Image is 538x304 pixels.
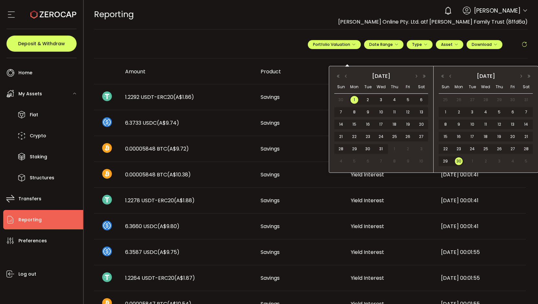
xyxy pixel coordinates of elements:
[468,108,476,116] span: 3
[468,133,476,141] span: 17
[509,133,517,141] span: 20
[157,119,179,127] span: (A$9.74)
[261,248,280,256] span: Savings
[350,121,358,128] span: 15
[337,121,345,128] span: 14
[417,108,425,116] span: 13
[377,108,385,116] span: 10
[102,246,112,256] img: usdc_portfolio.svg
[391,96,398,104] span: 4
[364,133,372,141] span: 23
[18,236,47,246] span: Preferences
[436,171,526,178] div: [DATE] 00:01:41
[120,68,255,75] div: Amount
[466,80,479,94] th: Tue
[377,121,385,128] span: 17
[369,42,398,47] span: Date Range
[351,223,384,230] span: Yield Interest
[261,145,280,152] span: Savings
[412,42,427,47] span: Type
[404,96,412,104] span: 5
[417,157,425,165] span: 10
[350,133,358,141] span: 22
[455,71,517,81] div: [DATE]
[468,121,476,128] span: 10
[455,108,463,116] span: 2
[351,248,384,256] span: Yield Interest
[417,133,425,141] span: 27
[468,145,476,153] span: 24
[350,96,358,104] span: 1
[388,80,401,94] th: Thu
[401,80,414,94] th: Fri
[125,93,194,101] span: 1.2292 USDT-ERC20
[350,145,358,153] span: 29
[125,223,179,230] span: 6.3660 USDC
[30,110,38,120] span: Fiat
[261,274,280,282] span: Savings
[495,133,503,141] span: 19
[125,248,179,256] span: 6.3587 USDC
[417,96,425,104] span: 6
[6,36,77,52] button: Deposit & Withdraw
[361,80,374,94] th: Tue
[482,121,490,128] span: 11
[350,157,358,165] span: 5
[337,145,345,153] span: 28
[350,71,412,81] div: [DATE]
[455,157,463,165] span: 30
[125,145,189,152] span: 0.00005848 BTC
[102,221,112,230] img: usdc_portfolio.svg
[94,9,134,20] span: Reporting
[482,157,490,165] span: 2
[337,108,345,116] span: 7
[377,96,385,104] span: 3
[522,157,530,165] span: 5
[391,157,398,165] span: 8
[482,145,490,153] span: 25
[495,108,503,116] span: 5
[522,96,530,104] span: 31
[492,80,506,94] th: Thu
[468,157,476,165] span: 1
[364,121,372,128] span: 16
[351,197,384,204] span: Yield Interest
[436,197,526,204] div: [DATE] 00:01:41
[495,145,503,153] span: 26
[442,121,449,128] span: 8
[167,145,189,152] span: (A$9.72)
[18,269,36,279] span: Log out
[261,171,280,178] span: Savings
[102,169,112,179] img: btc_portfolio.svg
[391,108,398,116] span: 11
[338,18,528,26] span: [PERSON_NAME] Online Pty. Ltd. atf [PERSON_NAME] Family Trust (8ffd6a)
[479,80,493,94] th: Wed
[455,133,463,141] span: 16
[436,274,526,282] div: [DATE] 00:01:55
[404,133,412,141] span: 26
[482,108,490,116] span: 4
[261,223,280,230] span: Savings
[18,68,32,78] span: Home
[519,80,533,94] th: Sat
[474,6,521,15] span: [PERSON_NAME]
[334,80,348,94] th: Sun
[255,68,346,75] div: Product
[377,133,385,141] span: 24
[495,157,503,165] span: 3
[509,145,517,153] span: 27
[391,121,398,128] span: 18
[404,108,412,116] span: 12
[261,119,280,127] span: Savings
[102,272,112,282] img: usdt_portfolio.svg
[407,40,433,49] button: Type
[364,157,372,165] span: 6
[157,223,179,230] span: (A$9.80)
[261,93,280,101] span: Savings
[125,274,195,282] span: 1.2264 USDT-ERC20
[442,133,449,141] span: 15
[18,194,41,204] span: Transfers
[377,145,385,153] span: 31
[374,80,388,94] th: Wed
[313,42,356,47] span: Portfolio Valuation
